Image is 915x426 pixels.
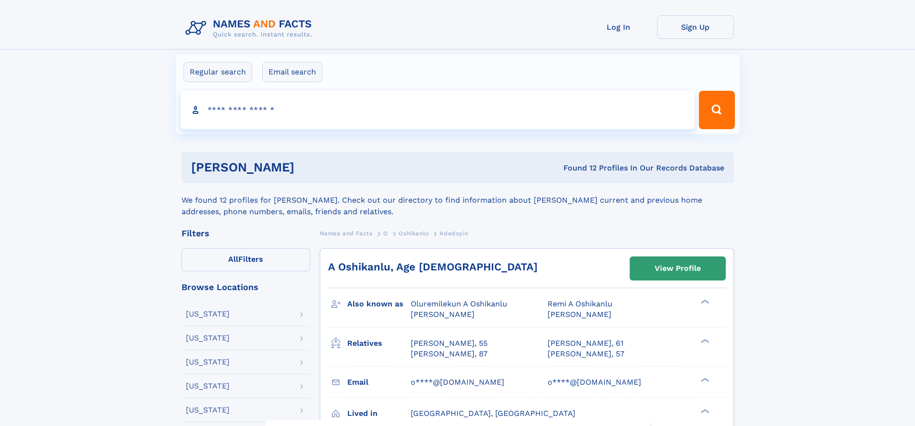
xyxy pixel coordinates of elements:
[186,310,230,318] div: [US_STATE]
[439,230,468,237] span: Adedoyin
[399,230,428,237] span: Oshikanlu
[655,257,701,280] div: View Profile
[548,349,624,359] a: [PERSON_NAME], 57
[183,62,252,82] label: Regular search
[699,91,734,129] button: Search Button
[186,358,230,366] div: [US_STATE]
[186,382,230,390] div: [US_STATE]
[191,161,429,173] h1: [PERSON_NAME]
[698,299,710,305] div: ❯
[182,229,310,238] div: Filters
[411,310,475,319] span: [PERSON_NAME]
[411,338,488,349] a: [PERSON_NAME], 55
[580,15,657,39] a: Log In
[228,255,238,264] span: All
[657,15,734,39] a: Sign Up
[548,299,612,308] span: Remi A Oshikanlu
[548,310,611,319] span: [PERSON_NAME]
[411,299,507,308] span: Oluremilekun A Oshikanlu
[182,283,310,292] div: Browse Locations
[698,338,710,344] div: ❯
[182,183,734,218] div: We found 12 profiles for [PERSON_NAME]. Check out our directory to find information about [PERSON...
[411,409,575,418] span: [GEOGRAPHIC_DATA], [GEOGRAPHIC_DATA]
[548,338,623,349] a: [PERSON_NAME], 61
[347,335,411,352] h3: Relatives
[182,15,320,41] img: Logo Names and Facts
[328,261,537,273] a: A Oshikanlu, Age [DEMOGRAPHIC_DATA]
[383,230,388,237] span: O
[630,257,725,280] a: View Profile
[698,377,710,383] div: ❯
[347,405,411,422] h3: Lived in
[383,227,388,239] a: O
[186,334,230,342] div: [US_STATE]
[347,296,411,312] h3: Also known as
[181,91,695,129] input: search input
[320,227,373,239] a: Names and Facts
[347,374,411,390] h3: Email
[698,408,710,414] div: ❯
[399,227,428,239] a: Oshikanlu
[429,163,724,173] div: Found 12 Profiles In Our Records Database
[411,349,488,359] a: [PERSON_NAME], 87
[182,248,310,271] label: Filters
[186,406,230,414] div: [US_STATE]
[262,62,322,82] label: Email search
